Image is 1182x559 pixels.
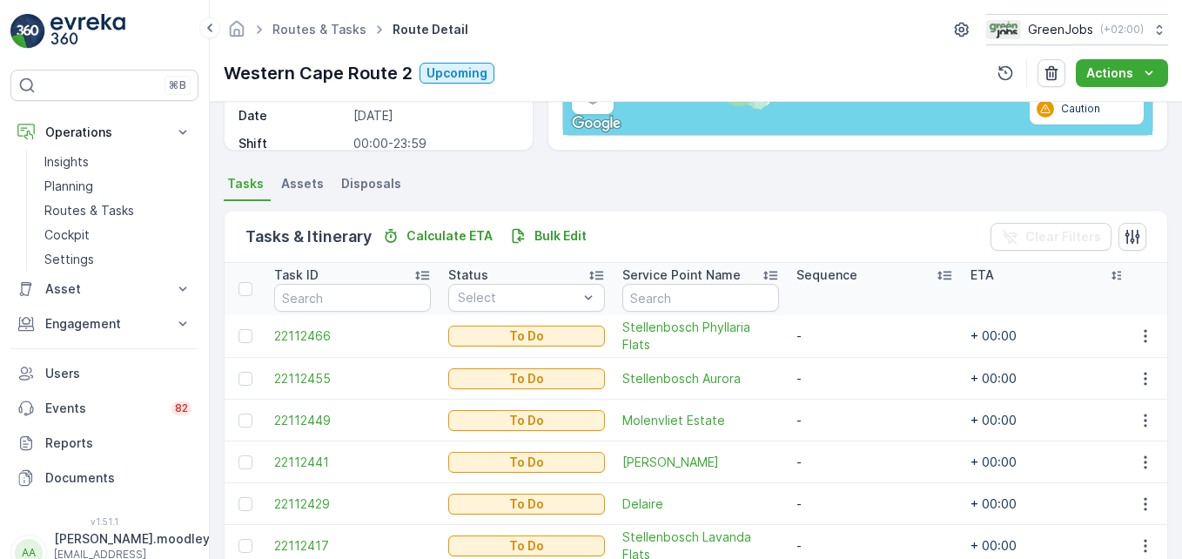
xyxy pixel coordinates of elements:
[274,266,319,284] p: Task ID
[274,495,431,513] a: 22112429
[788,400,962,441] td: -
[45,434,191,452] p: Reports
[1086,64,1133,82] p: Actions
[509,327,544,345] p: To Do
[962,483,1136,525] td: + 00:00
[1028,21,1093,38] p: GreenJobs
[567,112,625,135] a: Open this area in Google Maps (opens a new window)
[45,469,191,487] p: Documents
[45,315,164,333] p: Engagement
[962,400,1136,441] td: + 00:00
[44,153,89,171] p: Insights
[224,60,413,86] p: Western Cape Route 2
[238,414,252,428] div: Toggle Row Selected
[238,372,252,386] div: Toggle Row Selected
[44,202,134,219] p: Routes & Tasks
[991,223,1111,251] button: Clear Filters
[238,539,252,553] div: Toggle Row Selected
[45,124,164,141] p: Operations
[281,175,324,192] span: Assets
[45,280,164,298] p: Asset
[274,412,431,429] a: 22112449
[1100,23,1144,37] p: ( +02:00 )
[389,21,472,38] span: Route Detail
[509,412,544,429] p: To Do
[509,495,544,513] p: To Do
[796,266,857,284] p: Sequence
[509,370,544,387] p: To Do
[622,370,779,387] a: Stellenbosch Aurora
[458,289,578,306] p: Select
[169,78,186,92] p: ⌘B
[353,107,515,125] p: [DATE]
[274,537,431,555] a: 22112417
[238,329,252,343] div: Toggle Row Selected
[227,26,246,41] a: Homepage
[37,223,198,247] a: Cockpit
[962,441,1136,483] td: + 00:00
[274,370,431,387] a: 22112455
[448,266,488,284] p: Status
[622,495,779,513] a: Delaire
[10,461,198,495] a: Documents
[10,115,198,150] button: Operations
[788,358,962,400] td: -
[962,315,1136,358] td: + 00:00
[1025,228,1101,246] p: Clear Filters
[986,14,1168,45] button: GreenJobs(+02:00)
[227,175,264,192] span: Tasks
[622,454,779,471] a: Val de Vine
[1076,59,1168,87] button: Actions
[54,530,210,548] p: [PERSON_NAME].moodley
[788,315,962,358] td: -
[37,247,198,272] a: Settings
[788,441,962,483] td: -
[10,356,198,391] a: Users
[274,327,431,345] a: 22112466
[567,112,625,135] img: Google
[448,452,605,473] button: To Do
[175,401,188,415] p: 82
[37,199,198,223] a: Routes & Tasks
[970,266,994,284] p: ETA
[622,412,779,429] a: Molenvliet Estate
[622,266,741,284] p: Service Point Name
[238,455,252,469] div: Toggle Row Selected
[238,497,252,511] div: Toggle Row Selected
[375,226,500,246] button: Calculate ETA
[509,537,544,555] p: To Do
[534,227,587,245] p: Bulk Edit
[341,175,401,192] span: Disposals
[448,535,605,556] button: To Do
[353,135,515,152] p: 00:00-23:59
[448,494,605,515] button: To Do
[10,516,198,527] span: v 1.51.1
[509,454,544,471] p: To Do
[44,251,94,268] p: Settings
[622,319,779,354] a: Stellenbosch Phyllaria Flats
[274,454,431,471] a: 22112441
[274,284,431,312] input: Search
[44,178,93,195] p: Planning
[10,272,198,306] button: Asset
[272,22,366,37] a: Routes & Tasks
[45,365,191,382] p: Users
[622,284,779,312] input: Search
[37,174,198,199] a: Planning
[238,135,346,152] p: Shift
[622,454,779,471] span: [PERSON_NAME]
[788,483,962,525] td: -
[426,64,487,82] p: Upcoming
[10,306,198,341] button: Engagement
[986,20,1021,39] img: Green_Jobs_Logo.png
[45,400,161,417] p: Events
[10,14,45,49] img: logo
